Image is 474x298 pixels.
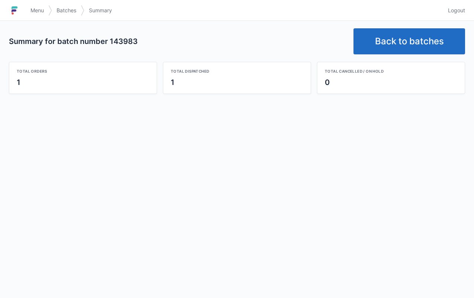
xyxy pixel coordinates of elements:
[17,68,149,74] div: Total orders
[89,7,112,14] span: Summary
[17,77,149,88] div: 1
[84,4,116,17] a: Summary
[443,4,465,17] a: Logout
[353,28,465,54] a: Back to batches
[325,68,457,74] div: Total cancelled / on hold
[52,4,81,17] a: Batches
[171,68,303,74] div: Total dispatched
[9,4,20,16] img: logo-small.jpg
[171,77,303,88] div: 1
[31,7,44,14] span: Menu
[57,7,76,14] span: Batches
[325,77,457,88] div: 0
[448,7,465,14] span: Logout
[81,1,84,19] img: svg>
[48,1,52,19] img: svg>
[26,4,48,17] a: Menu
[9,36,348,47] h2: Summary for batch number 143983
